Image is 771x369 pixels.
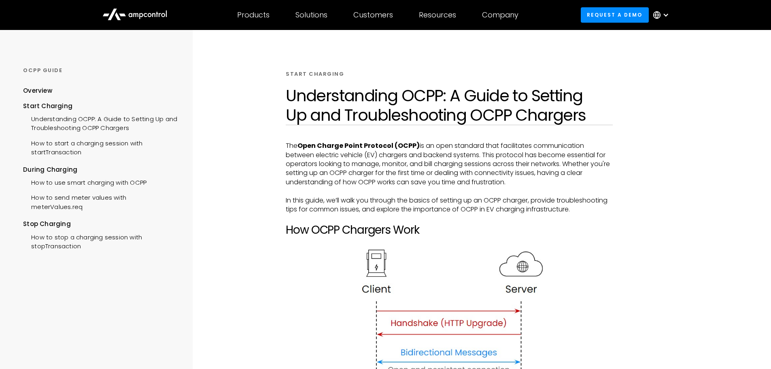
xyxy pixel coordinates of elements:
a: How to start a charging session with startTransaction [23,135,177,159]
div: Start Charging [23,102,177,111]
div: Overview [23,86,52,95]
a: How to use smart charging with OCPP [23,174,147,189]
p: ‍ [286,214,613,223]
div: Stop Charging [23,220,177,228]
div: Customers [353,11,393,19]
p: ‍ [286,237,613,245]
h1: Understanding OCPP: A Guide to Setting Up and Troubleshooting OCPP Chargers [286,86,613,125]
a: How to stop a charging session with stopTransaction [23,229,177,253]
div: Solutions [295,11,327,19]
p: The is an open standard that facilitates communication between electric vehicle (EV) chargers and... [286,141,613,187]
div: START CHARGING [286,70,344,78]
h2: How OCPP Chargers Work [286,223,613,237]
p: ‍ [286,187,613,196]
div: Products [237,11,270,19]
div: OCPP GUIDE [23,67,177,74]
a: Request a demo [581,7,649,22]
div: During Charging [23,165,177,174]
a: Overview [23,86,52,101]
div: Resources [419,11,456,19]
div: Company [482,11,518,19]
a: Understanding OCPP: A Guide to Setting Up and Troubleshooting OCPP Chargers [23,111,177,135]
a: How to send meter values with meterValues.req [23,189,177,213]
strong: Open Charge Point Protocol (OCPP) [297,141,420,150]
p: In this guide, we’ll walk you through the basics of setting up an OCPP charger, provide troublesh... [286,196,613,214]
